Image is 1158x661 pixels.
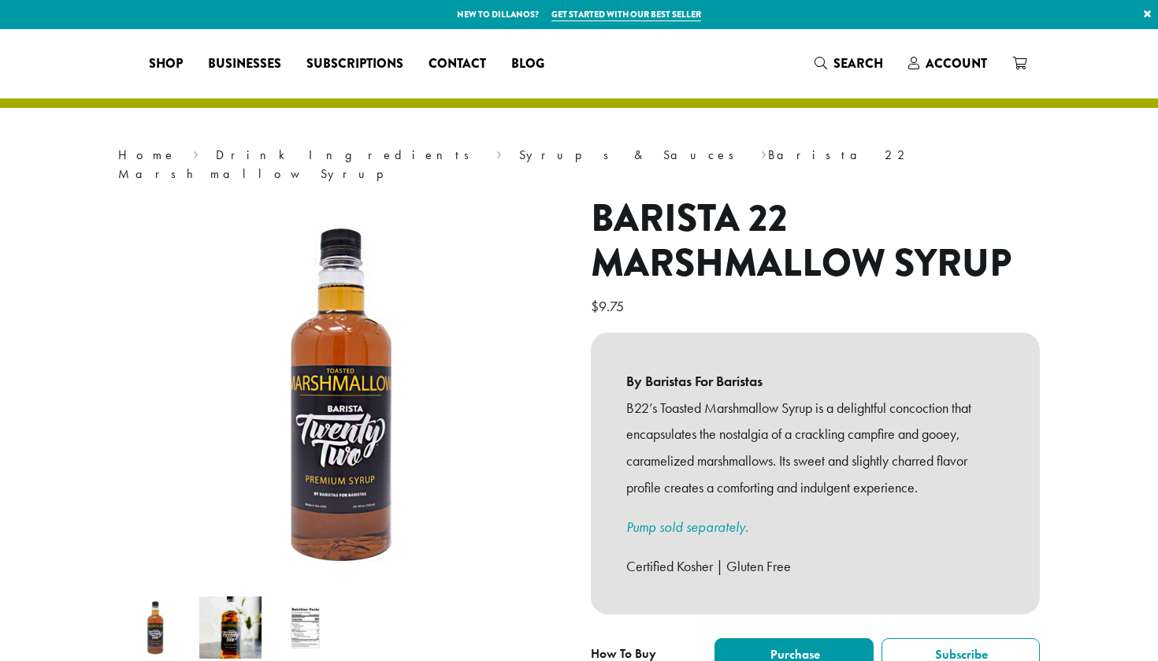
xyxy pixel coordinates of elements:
span: Subscriptions [306,54,403,74]
span: › [193,140,199,165]
a: Drink Ingredients [216,147,480,163]
a: Home [118,147,176,163]
img: Barista 22 Marshmallow Syrup - Image 3 [274,596,336,659]
a: Get started with our best seller [551,8,701,21]
a: Search [802,50,896,76]
a: Shop [136,51,195,76]
h1: Barista 22 Marshmallow Syrup [591,196,1040,287]
span: Blog [511,54,544,74]
p: Certified Kosher | Gluten Free [626,553,1004,580]
a: Syrups & Sauces [519,147,744,163]
span: › [496,140,502,165]
img: Barista 22 Marshmallow Syrup [124,596,187,659]
nav: Breadcrumb [118,146,1040,184]
img: Barista 22 Marshmallow Syrup [146,196,540,590]
bdi: 9.75 [591,297,628,315]
span: Shop [149,54,183,74]
a: Pump sold separately. [626,518,748,536]
span: › [761,140,766,165]
span: Account [926,54,987,72]
span: Search [833,54,883,72]
span: $ [591,297,599,315]
p: B22’s Toasted Marshmallow Syrup is a delightful concoction that encapsulates the nostalgia of a c... [626,395,1004,501]
span: Contact [429,54,486,74]
img: Barista 22 Marshmallow Syrup - Image 2 [199,596,262,659]
b: By Baristas For Baristas [626,368,1004,395]
span: Businesses [208,54,281,74]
